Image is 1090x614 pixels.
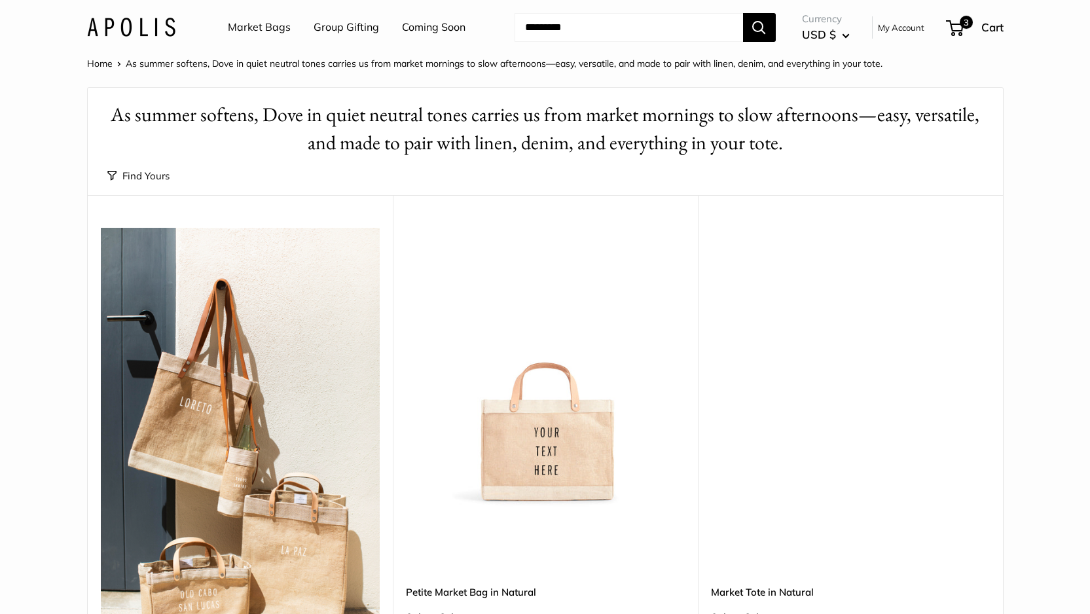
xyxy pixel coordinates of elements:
nav: Breadcrumb [87,55,882,72]
a: description_Make it yours with custom printed text.description_The Original Market bag in its 4 n... [711,228,990,507]
span: 3 [959,16,972,29]
button: Find Yours [107,167,170,185]
a: Market Tote in Natural [711,585,990,600]
span: USD $ [802,27,836,41]
a: Group Gifting [314,18,379,37]
h1: As summer softens, Dove in quiet neutral tones carries us from market mornings to slow afternoons... [107,101,983,157]
button: Search [743,13,776,42]
a: Coming Soon [402,18,465,37]
a: Market Bags [228,18,291,37]
img: Apolis [87,18,175,37]
span: As summer softens, Dove in quiet neutral tones carries us from market mornings to slow afternoons... [126,58,882,69]
input: Search... [515,13,743,42]
a: Petite Market Bag in Natural [406,585,685,600]
span: Currency [802,10,850,28]
a: Home [87,58,113,69]
button: USD $ [802,24,850,45]
img: Petite Market Bag in Natural [406,228,685,507]
a: 3 Cart [947,17,1004,38]
a: Petite Market Bag in Naturaldescription_Effortless style that elevates every moment [406,228,685,507]
a: My Account [878,20,924,35]
span: Cart [981,20,1004,34]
